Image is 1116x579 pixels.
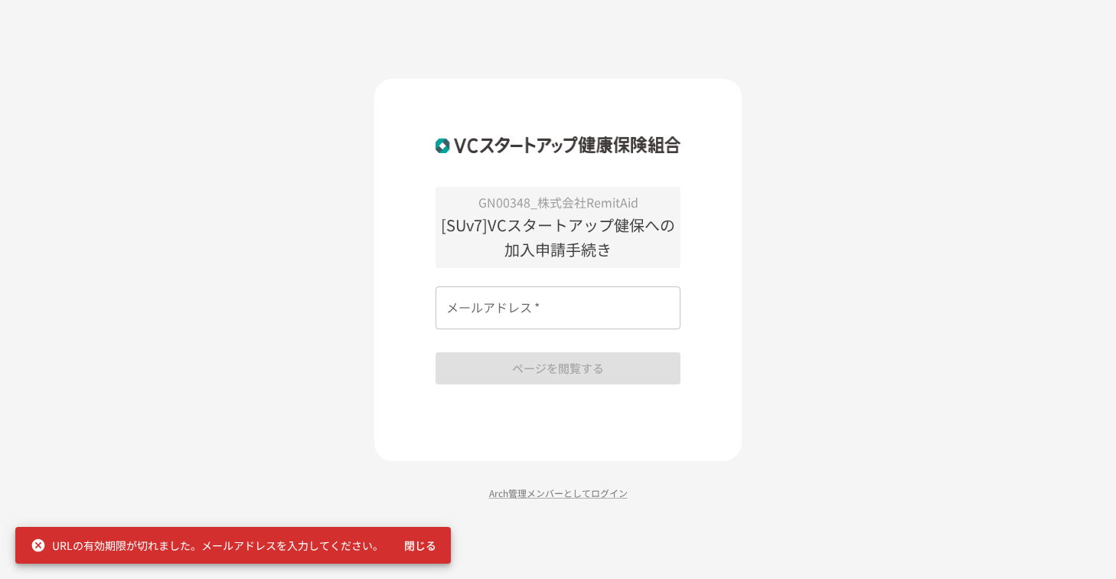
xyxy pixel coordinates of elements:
img: ZDfHsVrhrXUoWEWGWYf8C4Fv4dEjYTEDCNvmL73B7ox [436,125,680,165]
div: URLの有効期限が切れました。メールアドレスを入力してください。 [31,532,383,559]
p: [SUv7]VCスタートアップ健保への加入申請手続き [436,213,680,262]
button: 閉じる [396,532,445,560]
p: Arch管理メンバーとしてログイン [374,486,742,500]
p: GN00348_株式会社RemitAid [436,193,680,213]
